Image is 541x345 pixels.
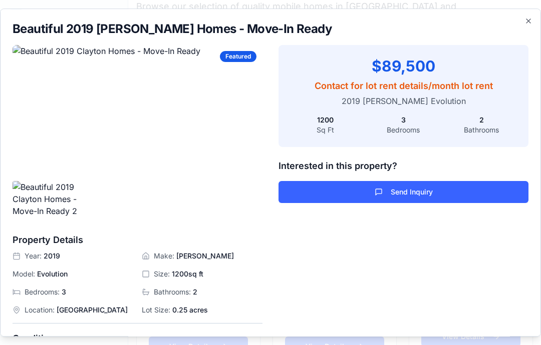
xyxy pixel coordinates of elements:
span: Lot Size: [142,305,170,315]
div: Bedrooms [369,125,439,135]
span: Year: [25,251,42,261]
span: 2019 [44,251,60,261]
h3: Interested in this property? [279,159,528,173]
span: [PERSON_NAME] [176,251,234,261]
span: [GEOGRAPHIC_DATA] [57,305,128,315]
p: Contact for lot rent details /month lot rent [291,79,516,93]
p: 2019 [PERSON_NAME] Evolution [291,95,516,107]
h2: Beautiful 2019 [PERSON_NAME] Homes - Move-In Ready [13,21,528,37]
span: Bedrooms: [25,287,60,297]
div: Featured [220,51,256,62]
h3: Property Details [13,233,262,247]
div: 2 [446,115,516,125]
div: 1200 [291,115,361,125]
div: Sq Ft [291,125,361,135]
span: Size: [154,269,170,279]
img: Beautiful 2019 Clayton Homes - Move-In Ready [13,45,262,173]
div: Bathrooms [446,125,516,135]
span: 1200 sq ft [172,269,203,279]
button: Send Inquiry [279,181,528,203]
span: 3 [62,287,66,297]
div: 3 [369,115,439,125]
span: 0.25 acres [172,305,208,315]
span: Make: [154,251,174,261]
img: Beautiful 2019 Clayton Homes - Move-In Ready 2 [13,181,93,221]
span: Model: [13,269,35,279]
span: Evolution [37,269,68,279]
span: Bathrooms: [154,287,191,297]
span: Location: [25,305,55,315]
p: $89,500 [291,57,516,75]
span: 2 [193,287,197,297]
